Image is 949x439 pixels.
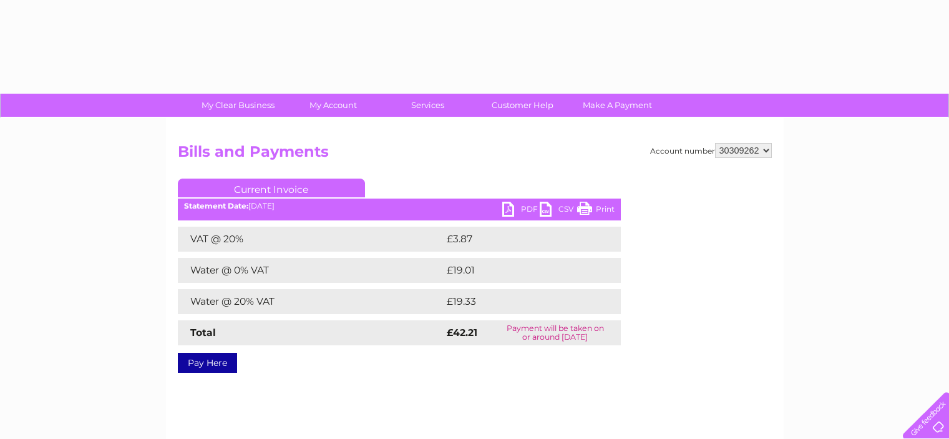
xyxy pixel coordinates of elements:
a: CSV [540,202,577,220]
div: Account number [650,143,772,158]
a: Customer Help [471,94,574,117]
b: Statement Date: [184,201,248,210]
a: My Clear Business [187,94,290,117]
td: Payment will be taken on or around [DATE] [490,320,621,345]
td: VAT @ 20% [178,227,444,252]
td: £3.87 [444,227,591,252]
a: Services [376,94,479,117]
td: Water @ 20% VAT [178,289,444,314]
a: PDF [502,202,540,220]
h2: Bills and Payments [178,143,772,167]
td: Water @ 0% VAT [178,258,444,283]
td: £19.01 [444,258,593,283]
strong: Total [190,327,216,338]
a: My Account [281,94,384,117]
a: Pay Here [178,353,237,373]
a: Print [577,202,615,220]
strong: £42.21 [447,327,477,338]
div: [DATE] [178,202,621,210]
a: Current Invoice [178,179,365,197]
a: Make A Payment [566,94,669,117]
td: £19.33 [444,289,595,314]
